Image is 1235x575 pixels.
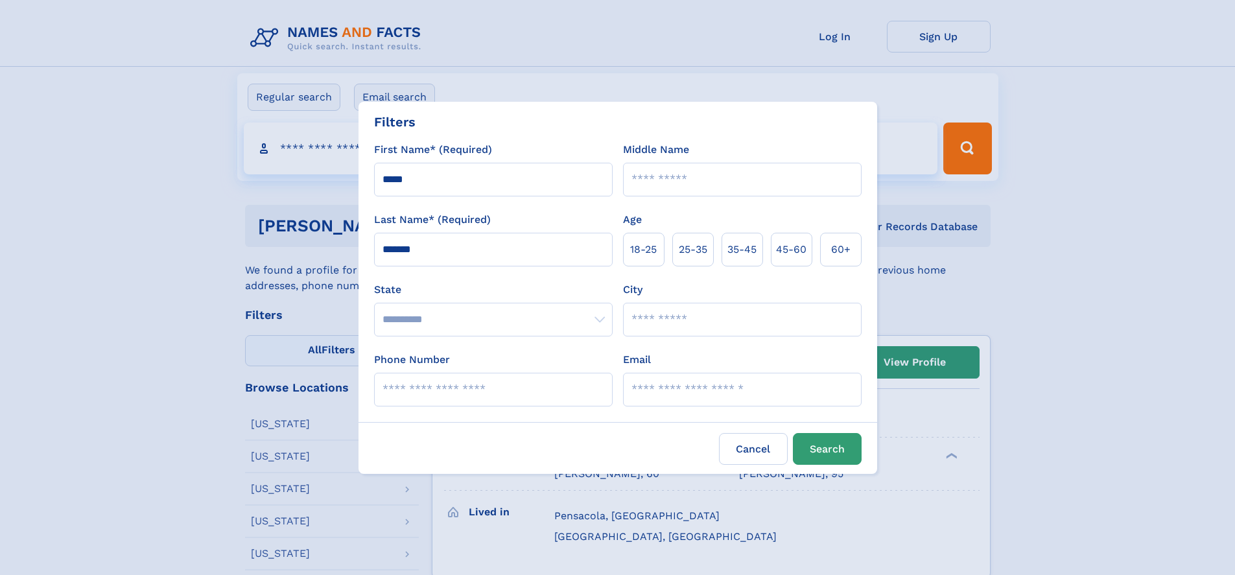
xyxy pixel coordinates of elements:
[623,352,651,368] label: Email
[727,242,757,257] span: 35‑45
[374,142,492,158] label: First Name* (Required)
[776,242,806,257] span: 45‑60
[793,433,862,465] button: Search
[374,212,491,228] label: Last Name* (Required)
[630,242,657,257] span: 18‑25
[623,282,642,298] label: City
[831,242,851,257] span: 60+
[374,352,450,368] label: Phone Number
[719,433,788,465] label: Cancel
[623,212,642,228] label: Age
[374,282,613,298] label: State
[374,112,416,132] div: Filters
[679,242,707,257] span: 25‑35
[623,142,689,158] label: Middle Name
